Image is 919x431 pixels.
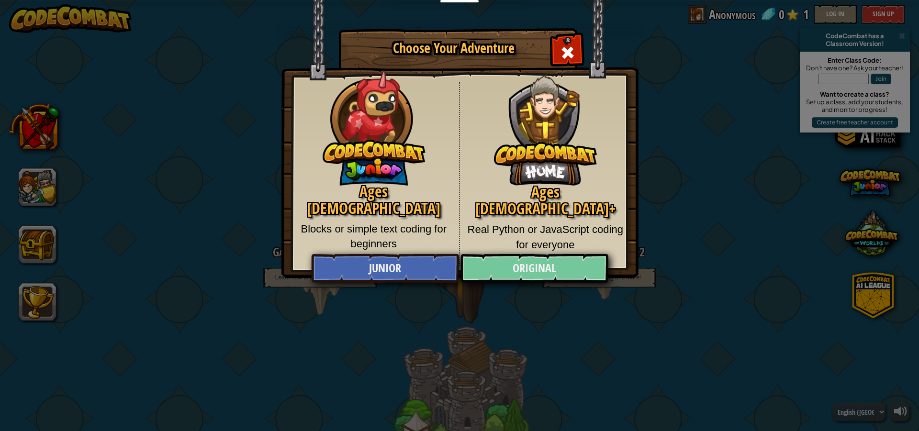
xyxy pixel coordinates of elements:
[460,254,608,283] a: Original
[356,41,552,56] h1: Choose Your Adventure
[467,222,624,252] p: Real Python or JavaScript coding for everyone
[494,60,597,186] img: CodeCombat Original hero character
[323,64,426,186] img: CodeCombat Junior hero character
[296,183,452,217] h2: Ages [DEMOGRAPHIC_DATA]
[552,36,583,66] div: Close modal
[311,254,459,283] a: Junior
[296,221,452,252] p: Blocks or simple text coding for beginners
[467,184,624,217] h2: Ages [DEMOGRAPHIC_DATA]+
